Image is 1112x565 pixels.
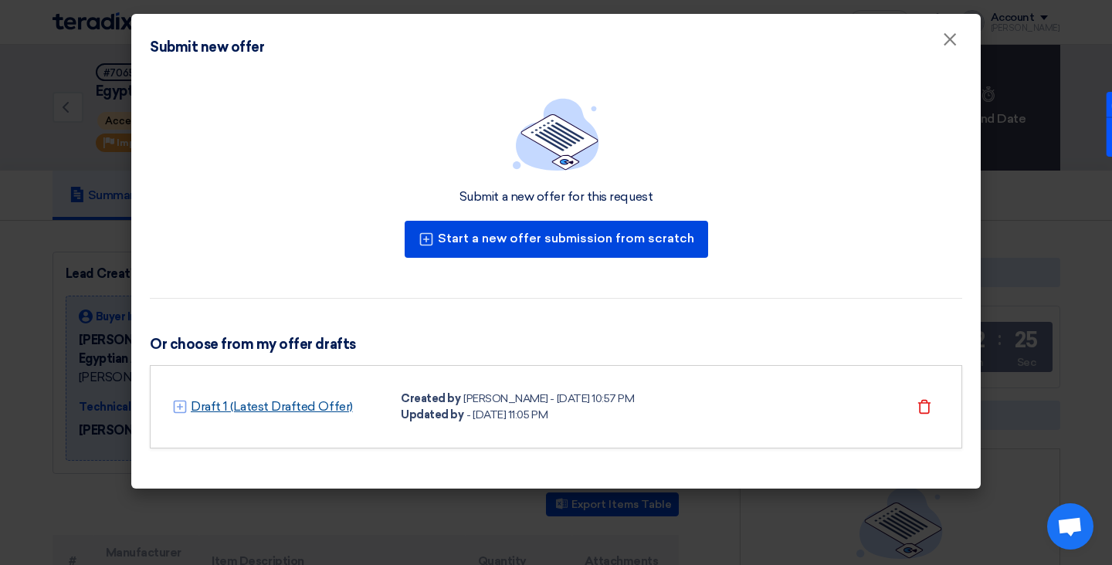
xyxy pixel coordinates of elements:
div: [PERSON_NAME] - [DATE] 10:57 PM [463,391,634,407]
div: - [DATE] 11:05 PM [466,407,548,423]
button: Close [930,25,970,56]
a: Open chat [1047,503,1093,550]
img: empty_state_list.svg [513,98,599,171]
button: Start a new offer submission from scratch [405,221,708,258]
span: × [942,28,958,59]
h3: Or choose from my offer drafts [150,336,962,353]
a: Draft 1 (Latest Drafted Offer) [191,398,353,416]
div: Updated by [401,407,463,423]
div: Submit new offer [150,37,264,58]
div: Created by [401,391,460,407]
div: Submit a new offer for this request [459,189,653,205]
